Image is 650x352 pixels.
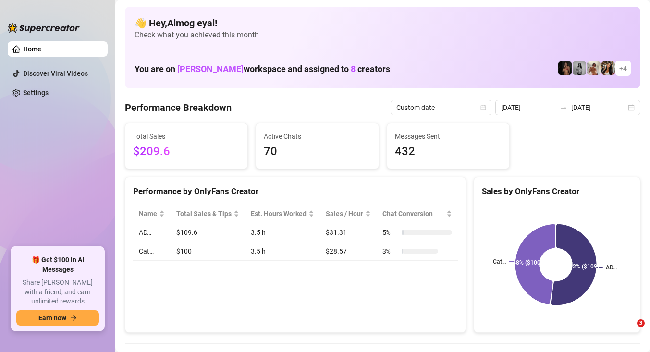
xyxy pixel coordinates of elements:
[606,265,617,271] text: AD…
[482,185,632,198] div: Sales by OnlyFans Creator
[382,227,398,238] span: 5 %
[264,143,370,161] span: 70
[480,105,486,110] span: calendar
[320,223,377,242] td: $31.31
[135,30,631,40] span: Check what you achieved this month
[139,208,157,219] span: Name
[587,61,601,75] img: Green
[382,246,398,256] span: 3 %
[16,255,99,274] span: 🎁 Get $100 in AI Messages
[560,104,567,111] span: to
[251,208,307,219] div: Est. Hours Worked
[38,314,66,322] span: Earn now
[571,102,626,113] input: End date
[16,278,99,306] span: Share [PERSON_NAME] with a friend, and earn unlimited rewards
[135,16,631,30] h4: 👋 Hey, Almog eyal !
[382,208,444,219] span: Chat Conversion
[135,64,390,74] h1: You are on workspace and assigned to creators
[16,310,99,326] button: Earn nowarrow-right
[395,131,502,142] span: Messages Sent
[619,63,627,73] span: + 4
[133,185,458,198] div: Performance by OnlyFans Creator
[70,315,77,321] span: arrow-right
[133,205,171,223] th: Name
[171,242,245,261] td: $100
[245,223,320,242] td: 3.5 h
[617,319,640,342] iframe: Intercom live chat
[573,61,586,75] img: A
[493,258,506,265] text: Cat…
[501,102,556,113] input: Start date
[23,45,41,53] a: Home
[320,242,377,261] td: $28.57
[23,70,88,77] a: Discover Viral Videos
[377,205,458,223] th: Chat Conversion
[637,319,645,327] span: 3
[560,104,567,111] span: swap-right
[8,23,80,33] img: logo-BBDzfeDw.svg
[558,61,572,75] img: D
[264,131,370,142] span: Active Chats
[133,131,240,142] span: Total Sales
[23,89,49,97] a: Settings
[125,101,232,114] h4: Performance Breakdown
[176,208,232,219] span: Total Sales & Tips
[245,242,320,261] td: 3.5 h
[133,143,240,161] span: $209.6
[351,64,356,74] span: 8
[396,100,486,115] span: Custom date
[601,61,615,75] img: AD
[320,205,377,223] th: Sales / Hour
[177,64,244,74] span: [PERSON_NAME]
[395,143,502,161] span: 432
[171,205,245,223] th: Total Sales & Tips
[326,208,363,219] span: Sales / Hour
[171,223,245,242] td: $109.6
[133,223,171,242] td: AD…
[133,242,171,261] td: Cat…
